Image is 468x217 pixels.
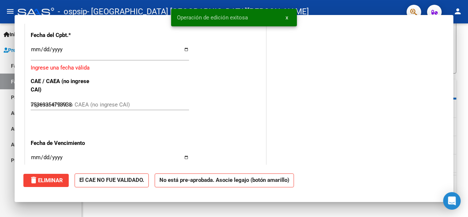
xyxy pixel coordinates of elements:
[177,14,248,21] span: Operación de edición exitosa
[443,192,461,210] div: Open Intercom Messenger
[87,4,309,20] span: - [GEOGRAPHIC_DATA] [GEOGRAPHIC_DATA][PERSON_NAME]
[453,7,462,16] mat-icon: person
[286,14,288,21] span: x
[31,31,99,40] p: Fecha del Cpbt.
[4,46,70,54] span: Prestadores / Proveedores
[58,4,87,20] span: - ospsip
[23,174,69,187] button: Eliminar
[280,11,294,24] button: x
[155,173,294,188] strong: No está pre-aprobada. Asocie legajo (botón amarillo)
[29,176,38,184] mat-icon: delete
[6,7,15,16] mat-icon: menu
[29,177,63,184] span: Eliminar
[4,30,22,38] span: Inicio
[31,77,99,94] p: CAE / CAEA (no ingrese CAI)
[75,173,149,188] strong: El CAE NO FUE VALIDADO.
[31,64,260,72] p: Ingrese una fecha válida
[31,139,99,147] p: Fecha de Vencimiento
